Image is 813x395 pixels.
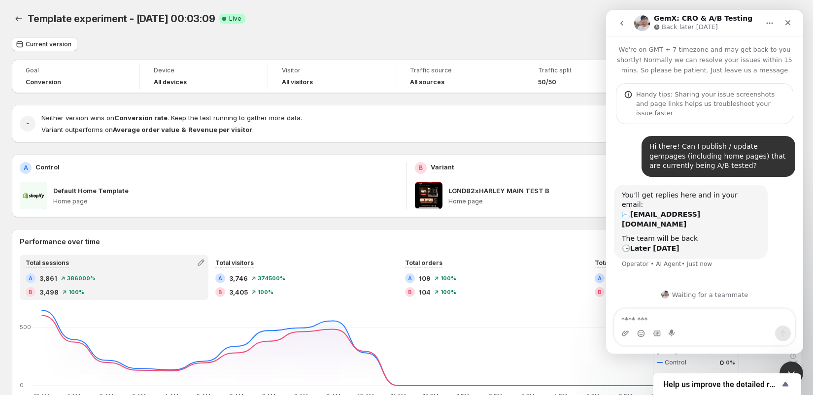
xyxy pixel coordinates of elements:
[440,275,456,281] span: 100%
[538,66,638,87] a: Traffic split50/50
[39,273,57,283] span: 3,861
[419,287,431,297] span: 104
[218,289,222,295] h2: B
[258,275,285,281] span: 374500%
[53,197,399,205] p: Home page
[26,259,69,266] span: Total sessions
[282,66,382,87] a: VisitorAll visitors
[26,40,71,48] span: Current version
[779,362,803,385] iframe: Intercom live chat
[26,66,126,87] a: GoalConversion
[448,197,794,205] p: Home page
[68,289,84,295] span: 100%
[28,13,215,25] span: Template experiment - [DATE] 00:03:09
[410,66,510,87] a: Traffic sourceAll sources
[405,259,442,266] span: Total orders
[20,182,47,209] img: Default Home Template
[431,162,454,172] p: Variant
[20,324,31,330] text: 500
[53,186,129,196] p: Default Home Template
[29,275,33,281] h2: A
[440,289,456,295] span: 100%
[20,237,793,247] h2: Performance over time
[606,10,803,354] iframe: Intercom live chat
[448,186,549,196] p: LGND82xHARLEY MAIN TEST B
[218,275,222,281] h2: A
[154,66,254,87] a: DeviceAll devices
[188,126,252,133] strong: Revenue per visitor
[410,78,444,86] h4: All sources
[229,273,248,283] span: 3,746
[29,289,33,295] h2: B
[538,78,556,86] span: 50/50
[410,66,510,74] span: Traffic source
[415,182,442,209] img: LGND82xHARLEY MAIN TEST B
[215,259,254,266] span: Total visitors
[24,164,28,172] h2: A
[39,287,59,297] span: 3,498
[41,126,254,133] span: Variant outperforms on .
[598,289,602,295] h2: B
[408,289,412,295] h2: B
[595,259,637,266] span: Total revenue
[419,273,431,283] span: 109
[408,275,412,281] h2: A
[35,162,60,172] p: Control
[663,378,791,390] button: Show survey - Help us improve the detailed report for A/B campaigns
[113,126,179,133] strong: Average order value
[419,164,423,172] h2: B
[181,126,186,133] strong: &
[12,12,26,26] button: Back
[282,66,382,74] span: Visitor
[12,37,77,51] button: Current version
[67,275,96,281] span: 386000%
[20,382,24,389] text: 0
[229,15,241,23] span: Live
[154,78,187,86] h4: All devices
[258,289,273,295] span: 100%
[598,275,602,281] h2: A
[26,119,30,129] h2: -
[663,380,779,389] span: Help us improve the detailed report for A/B campaigns
[282,78,313,86] h4: All visitors
[154,66,254,74] span: Device
[229,287,248,297] span: 3,405
[26,66,126,74] span: Goal
[26,78,61,86] span: Conversion
[114,114,168,122] strong: Conversion rate
[41,114,302,122] span: Neither version wins on . Keep the test running to gather more data.
[538,66,638,74] span: Traffic split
